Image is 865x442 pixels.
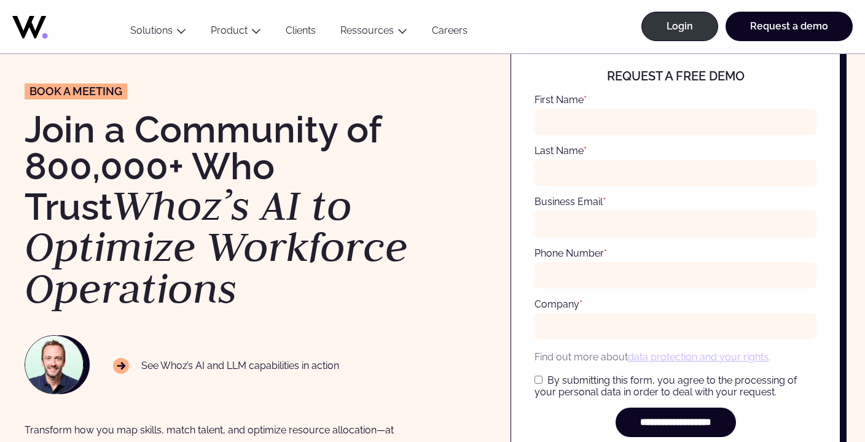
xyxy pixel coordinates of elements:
[628,351,769,363] a: data protection and your rights
[534,376,542,384] input: By submitting this form, you agree to the processing of your personal data in order to deal with ...
[198,25,273,41] button: Product
[534,298,582,310] label: Company
[29,86,122,97] span: Book a meeting
[726,12,853,41] a: Request a demo
[25,178,408,315] em: Whoz’s AI to Optimize Workforce Operations
[534,374,797,398] span: By submitting this form, you agree to the processing of your personal data in order to deal with ...
[534,145,587,157] label: Last Name
[211,25,248,36] a: Product
[273,25,328,41] a: Clients
[25,336,83,394] img: NAWROCKI-Thomas.jpg
[641,12,718,41] a: Login
[784,361,848,425] iframe: Chatbot
[534,349,816,365] p: Find out more about .
[534,247,607,259] label: Phone Number
[25,111,420,309] h1: Join a Community of 800,000+ Who Trust
[113,358,339,374] p: See Whoz’s AI and LLM capabilities in action
[420,25,480,41] a: Careers
[534,94,587,106] label: First Name
[328,25,420,41] button: Ressources
[534,196,606,207] label: Business Email
[118,25,198,41] button: Solutions
[340,25,394,36] a: Ressources
[549,69,802,83] h4: Request a free demo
